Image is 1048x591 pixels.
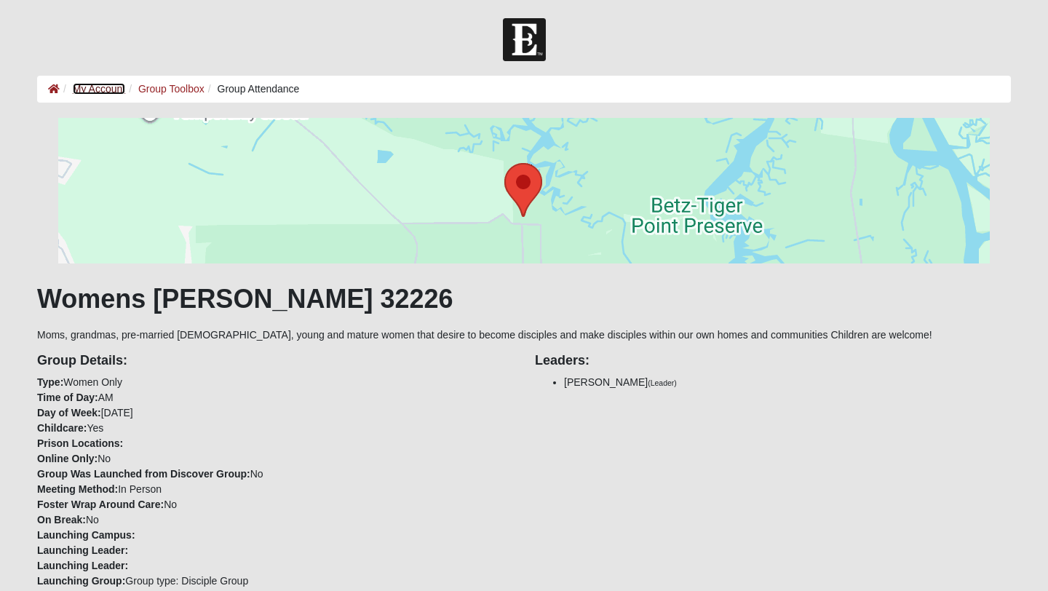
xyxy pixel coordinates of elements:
strong: Online Only: [37,453,98,464]
strong: Group Was Launched from Discover Group: [37,468,250,480]
strong: Foster Wrap Around Care: [37,499,164,510]
strong: Prison Locations: [37,437,123,449]
h4: Group Details: [37,353,513,369]
small: (Leader) [648,378,677,387]
img: Church of Eleven22 Logo [503,18,546,61]
a: Group Toolbox [138,83,205,95]
h4: Leaders: [535,353,1011,369]
strong: Launching Leader: [37,544,128,556]
strong: Launching Campus: [37,529,135,541]
a: My Account [73,83,125,95]
strong: On Break: [37,514,86,525]
strong: Childcare: [37,422,87,434]
strong: Meeting Method: [37,483,118,495]
strong: Time of Day: [37,392,98,403]
h1: Womens [PERSON_NAME] 32226 [37,283,1011,314]
strong: Day of Week: [37,407,101,419]
li: [PERSON_NAME] [564,375,1011,390]
strong: Type: [37,376,63,388]
li: Group Attendance [205,82,300,97]
strong: Launching Leader: [37,560,128,571]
